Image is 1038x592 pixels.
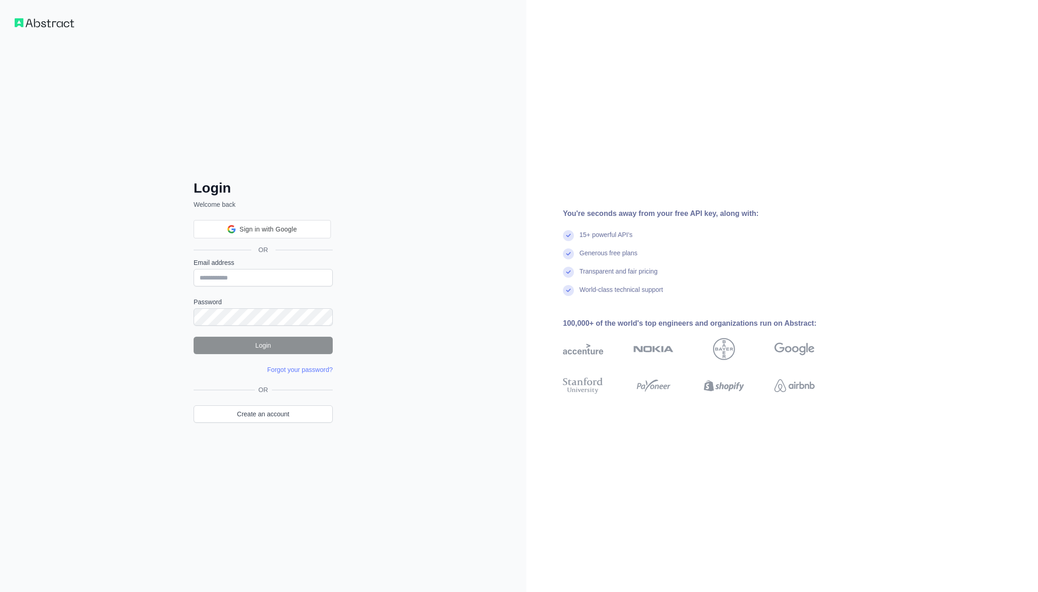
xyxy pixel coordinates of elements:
[579,267,658,285] div: Transparent and fair pricing
[251,245,276,254] span: OR
[194,297,333,307] label: Password
[774,376,815,396] img: airbnb
[194,220,331,238] div: Sign in with Google
[633,338,674,360] img: nokia
[563,285,574,296] img: check mark
[15,18,74,27] img: Workflow
[774,338,815,360] img: google
[713,338,735,360] img: bayer
[194,200,333,209] p: Welcome back
[194,337,333,354] button: Login
[579,285,663,303] div: World-class technical support
[563,208,844,219] div: You're seconds away from your free API key, along with:
[563,338,603,360] img: accenture
[563,376,603,396] img: stanford university
[704,376,744,396] img: shopify
[194,180,333,196] h2: Login
[633,376,674,396] img: payoneer
[563,318,844,329] div: 100,000+ of the world's top engineers and organizations run on Abstract:
[579,248,638,267] div: Generous free plans
[194,258,333,267] label: Email address
[239,225,297,234] span: Sign in with Google
[563,267,574,278] img: check mark
[563,248,574,259] img: check mark
[255,385,272,394] span: OR
[267,366,333,373] a: Forgot your password?
[563,230,574,241] img: check mark
[579,230,633,248] div: 15+ powerful API's
[194,405,333,423] a: Create an account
